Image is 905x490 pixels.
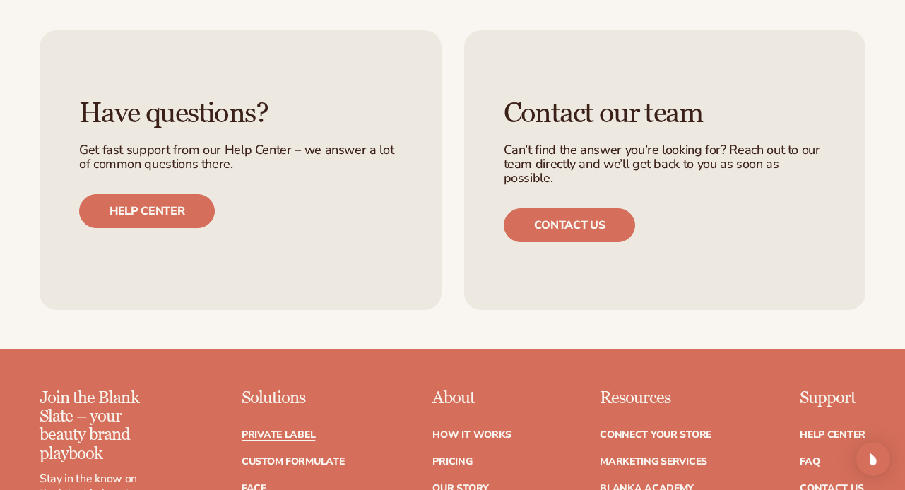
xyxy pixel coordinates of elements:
a: Custom formulate [242,457,345,467]
h3: Have questions? [79,98,402,129]
p: Support [800,389,865,407]
p: Resources [600,389,711,407]
a: Pricing [432,457,472,467]
p: Solutions [242,389,345,407]
div: Open Intercom Messenger [856,442,890,476]
a: Private label [242,430,315,440]
a: Help Center [800,430,865,440]
a: Help center [79,194,215,228]
a: Marketing services [600,457,707,467]
p: Get fast support from our Help Center – we answer a lot of common questions there. [79,143,402,172]
p: About [432,389,511,407]
p: Join the Blank Slate – your beauty brand playbook [40,389,150,464]
a: How It Works [432,430,511,440]
p: Can’t find the answer you’re looking for? Reach out to our team directly and we’ll get back to yo... [504,143,827,185]
a: Connect your store [600,430,711,440]
h3: Contact our team [504,98,827,129]
a: Contact us [504,208,636,242]
a: FAQ [800,457,820,467]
